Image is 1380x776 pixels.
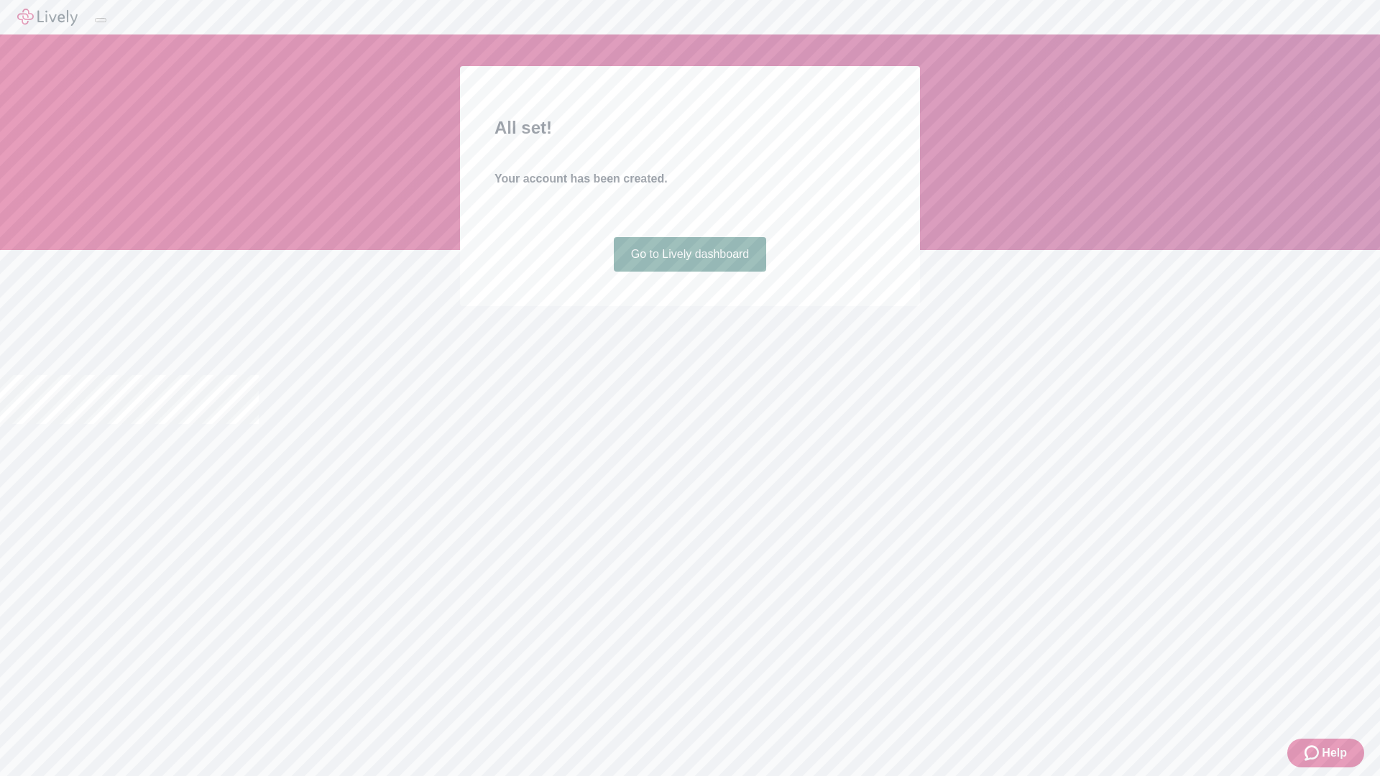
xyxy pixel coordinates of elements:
[494,115,885,141] h2: All set!
[494,170,885,188] h4: Your account has been created.
[1322,744,1347,762] span: Help
[1287,739,1364,767] button: Zendesk support iconHelp
[614,237,767,272] a: Go to Lively dashboard
[95,18,106,22] button: Log out
[1305,744,1322,762] svg: Zendesk support icon
[17,9,78,26] img: Lively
